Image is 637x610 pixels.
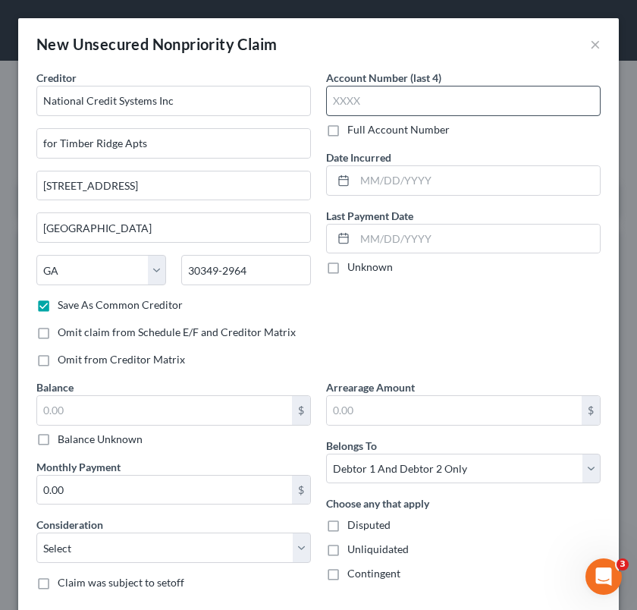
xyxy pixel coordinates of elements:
[326,379,415,395] label: Arrearage Amount
[37,476,292,505] input: 0.00
[326,86,601,116] input: XXXX
[37,396,292,425] input: 0.00
[58,432,143,447] label: Balance Unknown
[347,567,400,580] span: Contingent
[37,171,310,200] input: Apt, Suite, etc...
[347,259,393,275] label: Unknown
[355,166,600,195] input: MM/DD/YYYY
[326,70,441,86] label: Account Number (last 4)
[590,35,601,53] button: ×
[326,439,377,452] span: Belongs To
[36,86,311,116] input: Search creditor by name...
[58,576,184,589] span: Claim was subject to setoff
[326,208,413,224] label: Last Payment Date
[347,542,409,555] span: Unliquidated
[36,71,77,84] span: Creditor
[36,517,103,533] label: Consideration
[585,558,622,595] iframe: Intercom live chat
[37,129,310,158] input: Enter address...
[292,396,310,425] div: $
[181,255,311,285] input: Enter zip...
[347,518,391,531] span: Disputed
[617,558,629,571] span: 3
[326,149,391,165] label: Date Incurred
[36,459,121,475] label: Monthly Payment
[355,225,600,253] input: MM/DD/YYYY
[36,33,277,55] div: New Unsecured Nonpriority Claim
[327,396,582,425] input: 0.00
[58,325,296,338] span: Omit claim from Schedule E/F and Creditor Matrix
[58,353,185,366] span: Omit from Creditor Matrix
[292,476,310,505] div: $
[36,379,74,395] label: Balance
[326,495,429,511] label: Choose any that apply
[37,213,310,242] input: Enter city...
[347,122,450,137] label: Full Account Number
[582,396,600,425] div: $
[58,297,183,313] label: Save As Common Creditor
